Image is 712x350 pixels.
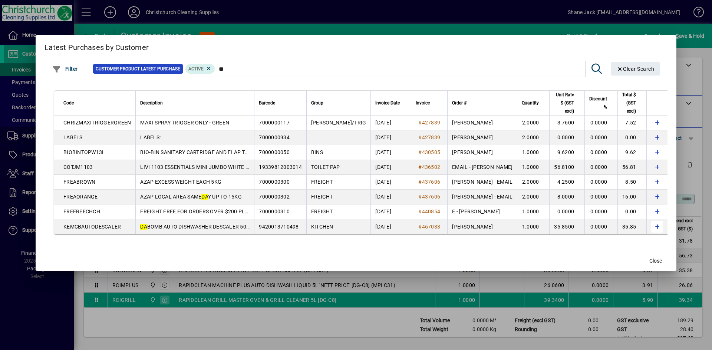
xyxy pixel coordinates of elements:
[452,99,467,107] span: Order #
[140,99,163,107] span: Description
[517,116,549,130] td: 2.0000
[416,207,443,216] a: #440854
[584,145,617,160] td: 0.0000
[140,209,347,214] span: FREIGHT FREE FOR ORDERS OVER $200 PLUS GST IN THE [GEOGRAPHIC_DATA] AREA
[617,204,646,219] td: 0.00
[422,194,441,200] span: 437606
[517,130,549,145] td: 2.0000
[140,164,324,170] span: LIVI 1103 ESSENTIALS MINI JUMBO WHITE 2PLY TOILET ROLLS 200M X 12S
[259,134,290,140] span: 7000000934
[311,149,323,155] span: BINS
[617,145,646,160] td: 9.62
[311,194,333,200] span: FREIGHT
[63,134,83,140] span: LABELS
[447,175,517,190] td: [PERSON_NAME] - EMAIL
[185,64,215,74] mat-chip: Product Activation Status: Active
[611,62,660,76] button: Clear
[370,130,411,145] td: [DATE]
[140,194,242,200] span: AZAP LOCAL AREA SAME Y UP TO 15KG
[617,175,646,190] td: 8.50
[584,190,617,204] td: 0.0000
[416,223,443,231] a: #467033
[259,224,299,230] span: 9420013710498
[617,66,655,72] span: Clear Search
[370,190,411,204] td: [DATE]
[36,35,676,57] h2: Latest Purchases by Customer
[422,224,441,230] span: 467033
[554,91,574,115] span: Unit Rate $ (GST excl)
[370,160,411,175] td: [DATE]
[259,164,302,170] span: 19339812003014
[370,175,411,190] td: [DATE]
[259,209,290,214] span: 7000000310
[644,254,667,268] button: Close
[370,219,411,234] td: [DATE]
[549,116,584,130] td: 3.7600
[418,209,422,214] span: #
[549,175,584,190] td: 4.2500
[622,91,636,115] span: Total $ (GST excl)
[622,91,643,115] div: Total $ (GST excl)
[617,160,646,175] td: 56.81
[422,179,441,185] span: 437606
[63,120,131,126] span: CHRIZMAXITRIGGERGREEN
[259,99,275,107] span: Barcode
[617,116,646,130] td: 7.52
[418,134,422,140] span: #
[370,145,411,160] td: [DATE]
[418,194,422,200] span: #
[311,224,333,230] span: KITCHEN
[422,120,441,126] span: 427839
[63,194,98,200] span: FREAORANGE
[549,219,584,234] td: 35.8500
[140,179,221,185] span: AZAP EXCESS WEIGHT EACH 5KG
[370,204,411,219] td: [DATE]
[549,204,584,219] td: 0.0000
[63,179,95,185] span: FREABROWN
[311,209,333,214] span: FREIGHT
[311,99,323,107] span: Group
[416,133,443,141] a: #427839
[259,179,290,185] span: 7000000300
[549,145,584,160] td: 9.6200
[259,194,290,200] span: 7000000302
[422,164,441,170] span: 436502
[447,116,517,130] td: [PERSON_NAME]
[201,194,208,200] em: DA
[584,116,617,130] td: 0.0000
[549,130,584,145] td: 0.0000
[617,190,646,204] td: 16.00
[452,99,512,107] div: Order #
[63,224,121,230] span: KEMCBAUTODESCALER
[311,164,340,170] span: TOILET PAP
[311,120,366,126] span: [PERSON_NAME]/TRIG
[416,119,443,127] a: #427839
[140,224,253,230] span: BOMB AUTO DISHWASHER DESCALER 500G
[649,257,662,265] span: Close
[311,179,333,185] span: FREIGHT
[517,190,549,204] td: 2.0000
[447,130,517,145] td: [PERSON_NAME]
[584,160,617,175] td: 0.0000
[418,120,422,126] span: #
[517,219,549,234] td: 1.0000
[584,204,617,219] td: 0.0000
[522,99,545,107] div: Quantity
[517,204,549,219] td: 1.0000
[370,116,411,130] td: [DATE]
[188,66,204,71] span: Active
[416,148,443,156] a: #430505
[589,95,607,111] span: Discount %
[554,91,581,115] div: Unit Rate $ (GST excl)
[63,99,131,107] div: Code
[140,134,161,140] span: LABELS:
[447,160,517,175] td: EMAIL - [PERSON_NAME]
[140,120,229,126] span: MAXI SPRAY TRIGGER ONLY - GREEN
[418,224,422,230] span: #
[52,66,78,72] span: Filter
[416,99,430,107] span: Invoice
[311,99,366,107] div: Group
[63,99,74,107] span: Code
[517,175,549,190] td: 2.0000
[416,99,443,107] div: Invoice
